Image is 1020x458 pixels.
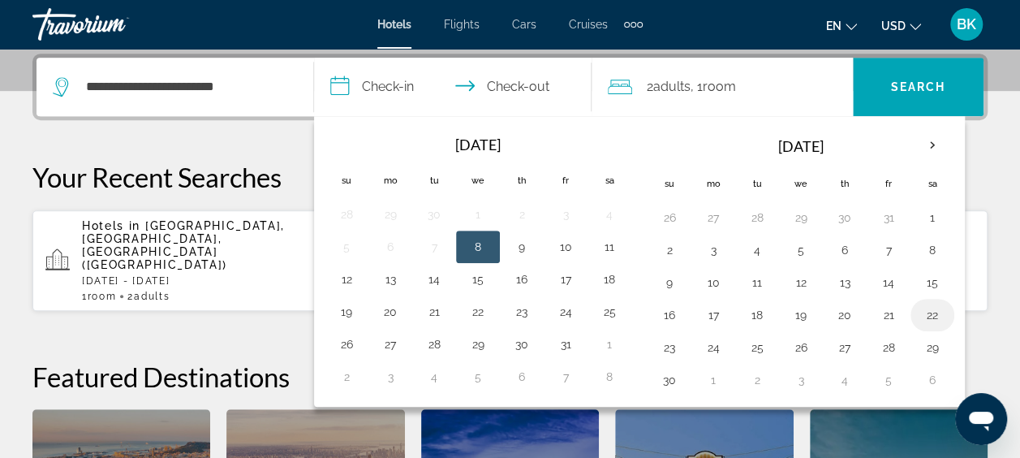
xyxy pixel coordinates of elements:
[465,203,491,226] button: Day 1
[596,333,622,356] button: Day 1
[465,268,491,291] button: Day 15
[596,203,622,226] button: Day 4
[32,161,988,193] p: Your Recent Searches
[334,300,359,323] button: Day 19
[656,271,682,294] button: Day 9
[32,3,195,45] a: Travorium
[700,336,726,359] button: Day 24
[788,304,814,326] button: Day 19
[334,333,359,356] button: Day 26
[509,333,535,356] button: Day 30
[377,203,403,226] button: Day 29
[876,304,902,326] button: Day 21
[421,203,447,226] button: Day 30
[377,235,403,258] button: Day 6
[876,239,902,261] button: Day 7
[553,268,579,291] button: Day 17
[509,203,535,226] button: Day 2
[421,365,447,388] button: Day 4
[465,333,491,356] button: Day 29
[444,18,480,31] a: Flights
[82,219,140,232] span: Hotels in
[569,18,608,31] a: Cruises
[656,336,682,359] button: Day 23
[656,206,682,229] button: Day 26
[919,271,945,294] button: Day 15
[744,206,770,229] button: Day 28
[421,268,447,291] button: Day 14
[37,58,983,116] div: Search widget
[624,11,643,37] button: Extra navigation items
[653,79,691,94] span: Adults
[377,18,411,31] a: Hotels
[314,58,592,116] button: Select check in and out date
[876,336,902,359] button: Day 28
[421,333,447,356] button: Day 28
[377,300,403,323] button: Day 20
[334,365,359,388] button: Day 2
[32,361,988,393] h2: Featured Destinations
[700,271,726,294] button: Day 10
[553,300,579,323] button: Day 24
[700,369,726,391] button: Day 1
[910,127,954,164] button: Next month
[509,300,535,323] button: Day 23
[826,19,841,32] span: en
[377,365,403,388] button: Day 3
[509,365,535,388] button: Day 6
[891,80,946,93] span: Search
[596,365,622,388] button: Day 8
[744,271,770,294] button: Day 11
[553,203,579,226] button: Day 3
[465,235,491,258] button: Day 8
[512,18,536,31] a: Cars
[509,268,535,291] button: Day 16
[744,336,770,359] button: Day 25
[832,369,858,391] button: Day 4
[788,206,814,229] button: Day 29
[832,206,858,229] button: Day 30
[421,235,447,258] button: Day 7
[700,304,726,326] button: Day 17
[32,210,340,312] button: Hotels in [GEOGRAPHIC_DATA], [GEOGRAPHIC_DATA], [GEOGRAPHIC_DATA] ([GEOGRAPHIC_DATA])[DATE] - [DA...
[876,206,902,229] button: Day 31
[368,127,587,162] th: [DATE]
[691,76,736,98] span: , 1
[377,268,403,291] button: Day 13
[826,14,857,37] button: Change language
[832,271,858,294] button: Day 13
[832,239,858,261] button: Day 6
[596,268,622,291] button: Day 18
[596,235,622,258] button: Day 11
[788,369,814,391] button: Day 3
[744,239,770,261] button: Day 4
[919,369,945,391] button: Day 6
[334,235,359,258] button: Day 5
[127,291,170,302] span: 2
[553,235,579,258] button: Day 10
[876,271,902,294] button: Day 14
[325,127,631,393] table: Left calendar grid
[596,300,622,323] button: Day 25
[700,239,726,261] button: Day 3
[82,219,285,271] span: [GEOGRAPHIC_DATA], [GEOGRAPHIC_DATA], [GEOGRAPHIC_DATA] ([GEOGRAPHIC_DATA])
[832,304,858,326] button: Day 20
[957,16,976,32] span: BK
[509,235,535,258] button: Day 9
[465,365,491,388] button: Day 5
[656,239,682,261] button: Day 2
[703,79,736,94] span: Room
[553,333,579,356] button: Day 31
[334,203,359,226] button: Day 28
[955,393,1007,445] iframe: Button to launch messaging window
[945,7,988,41] button: User Menu
[919,304,945,326] button: Day 22
[919,336,945,359] button: Day 29
[744,369,770,391] button: Day 2
[691,127,910,166] th: [DATE]
[788,239,814,261] button: Day 5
